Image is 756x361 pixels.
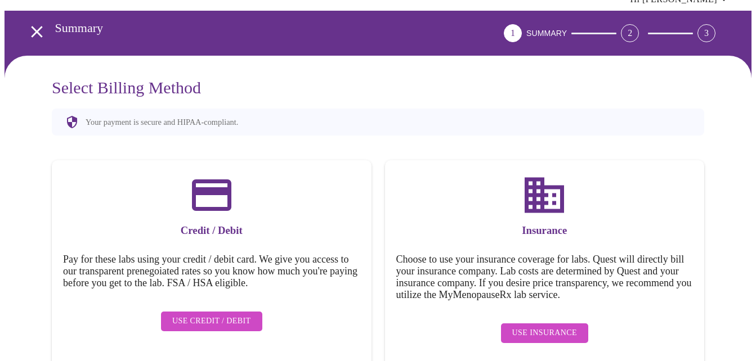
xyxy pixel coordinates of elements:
[396,254,694,301] h5: Choose to use your insurance coverage for labs. Quest will directly bill your insurance company. ...
[621,24,639,42] div: 2
[55,21,441,35] h3: Summary
[396,224,694,237] h3: Insurance
[161,312,262,331] button: Use Credit / Debit
[697,24,715,42] div: 3
[63,224,360,237] h3: Credit / Debit
[52,78,704,97] h3: Select Billing Method
[86,118,238,127] p: Your payment is secure and HIPAA-compliant.
[512,326,577,340] span: Use Insurance
[504,24,522,42] div: 1
[20,15,53,48] button: open drawer
[526,29,567,38] span: SUMMARY
[63,254,360,289] h5: Pay for these labs using your credit / debit card. We give you access to our transparent prenegoi...
[501,323,588,343] button: Use Insurance
[172,314,251,328] span: Use Credit / Debit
